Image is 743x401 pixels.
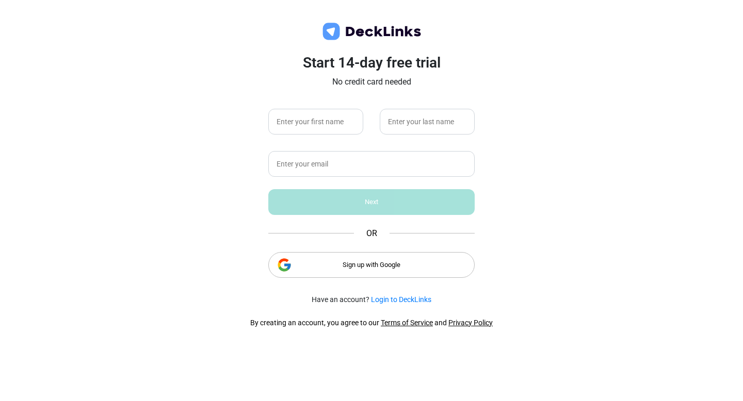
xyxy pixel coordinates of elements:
h3: Start 14-day free trial [268,54,475,72]
a: Login to DeckLinks [371,295,431,304]
div: Sign up with Google [268,252,475,278]
input: Enter your first name [268,109,363,135]
a: Privacy Policy [448,319,493,327]
input: Enter your last name [380,109,475,135]
div: By creating an account, you agree to our and [250,318,493,328]
small: Have an account? [312,294,431,305]
a: Terms of Service [381,319,433,327]
input: Enter your email [268,151,475,177]
p: No credit card needed [268,76,475,88]
img: deck-links-logo.c572c7424dfa0d40c150da8c35de9cd0.svg [320,21,423,42]
span: OR [366,227,377,240]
